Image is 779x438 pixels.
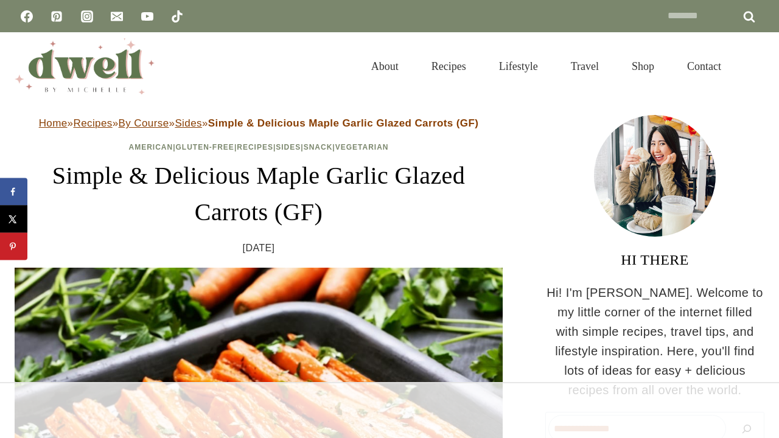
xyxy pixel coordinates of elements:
[554,47,615,86] a: Travel
[15,4,39,29] a: Facebook
[615,47,671,86] a: Shop
[44,4,69,29] a: Pinterest
[208,117,479,129] strong: Simple & Delicious Maple Garlic Glazed Carrots (GF)
[39,117,68,129] a: Home
[355,47,415,86] a: About
[15,38,155,94] img: DWELL by michelle
[175,117,202,129] a: Sides
[129,143,173,151] a: American
[176,143,234,151] a: Gluten-Free
[243,240,275,256] time: [DATE]
[545,283,764,400] p: Hi! I'm [PERSON_NAME]. Welcome to my little corner of the internet filled with simple recipes, tr...
[483,47,554,86] a: Lifestyle
[129,143,389,151] span: | | | | |
[304,143,333,151] a: Snack
[744,56,764,77] button: View Search Form
[15,158,503,231] h1: Simple & Delicious Maple Garlic Glazed Carrots (GF)
[276,143,301,151] a: Sides
[119,117,169,129] a: By Course
[165,4,189,29] a: TikTok
[335,143,389,151] a: Vegetarian
[545,249,764,271] h3: HI THERE
[39,117,479,129] span: » » » »
[75,4,99,29] a: Instagram
[105,4,129,29] a: Email
[73,117,112,129] a: Recipes
[355,47,738,86] nav: Primary Navigation
[415,47,483,86] a: Recipes
[671,47,738,86] a: Contact
[237,143,273,151] a: Recipes
[135,4,159,29] a: YouTube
